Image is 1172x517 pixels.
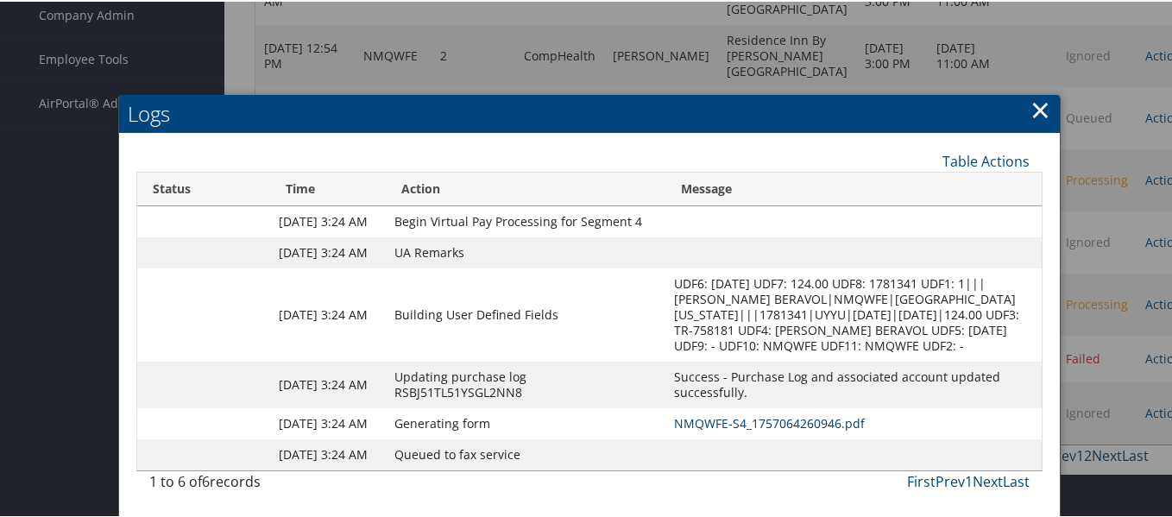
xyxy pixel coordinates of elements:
a: NMQWFE-S4_1757064260946.pdf [674,413,865,430]
div: 1 to 6 of records [149,470,350,499]
td: [DATE] 3:24 AM [270,360,387,407]
td: Updating purchase log RSBJ51TL51YSGL2NN8 [386,360,665,407]
td: [DATE] 3:24 AM [270,407,387,438]
a: 1 [965,470,973,489]
td: Queued to fax service [386,438,665,469]
a: Table Actions [942,150,1030,169]
th: Status: activate to sort column ascending [137,171,270,205]
td: UDF6: [DATE] UDF7: 124.00 UDF8: 1781341 UDF1: 1|||[PERSON_NAME] BERAVOL|NMQWFE|[GEOGRAPHIC_DATA][... [665,267,1043,360]
th: Message: activate to sort column ascending [665,171,1043,205]
span: 6 [202,470,210,489]
td: [DATE] 3:24 AM [270,205,387,236]
td: Begin Virtual Pay Processing for Segment 4 [386,205,665,236]
h2: Logs [119,93,1061,131]
td: [DATE] 3:24 AM [270,267,387,360]
th: Action: activate to sort column ascending [386,171,665,205]
a: Prev [936,470,965,489]
a: First [907,470,936,489]
a: Last [1003,470,1030,489]
a: Close [1030,91,1050,125]
td: Building User Defined Fields [386,267,665,360]
td: UA Remarks [386,236,665,267]
td: [DATE] 3:24 AM [270,236,387,267]
td: [DATE] 3:24 AM [270,438,387,469]
td: Success - Purchase Log and associated account updated successfully. [665,360,1043,407]
td: Generating form [386,407,665,438]
th: Time: activate to sort column ascending [270,171,387,205]
a: Next [973,470,1003,489]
